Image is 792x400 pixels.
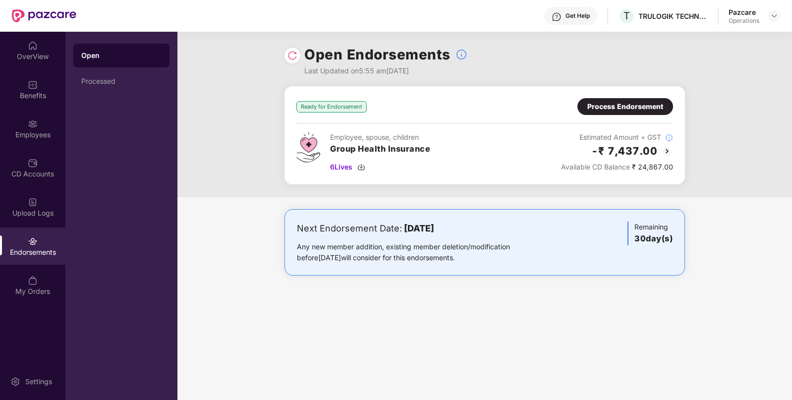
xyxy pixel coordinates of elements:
div: Operations [729,17,759,25]
span: 6 Lives [330,162,352,172]
img: svg+xml;base64,PHN2ZyBpZD0iSW5mb18tXzMyeDMyIiBkYXRhLW5hbWU9IkluZm8gLSAzMngzMiIgeG1sbnM9Imh0dHA6Ly... [665,134,673,142]
div: Any new member addition, existing member deletion/modification before [DATE] will consider for th... [297,241,541,263]
img: svg+xml;base64,PHN2ZyBpZD0iVXBsb2FkX0xvZ3MiIGRhdGEtbmFtZT0iVXBsb2FkIExvZ3MiIHhtbG5zPSJodHRwOi8vd3... [28,197,38,207]
div: Processed [81,77,162,85]
img: svg+xml;base64,PHN2ZyBpZD0iSW5mb18tXzMyeDMyIiBkYXRhLW5hbWU9IkluZm8gLSAzMngzMiIgeG1sbnM9Imh0dHA6Ly... [455,49,467,60]
div: Ready for Endorsement [296,101,367,113]
h3: 30 day(s) [634,232,673,245]
div: ₹ 24,867.00 [561,162,673,172]
b: [DATE] [404,223,434,233]
div: TRULOGIK TECHNOLOGIES INDIA PRIVATE LIMITED [638,11,708,21]
img: svg+xml;base64,PHN2ZyBpZD0iSGVscC0zMngzMiIgeG1sbnM9Imh0dHA6Ly93d3cudzMub3JnLzIwMDAvc3ZnIiB3aWR0aD... [552,12,562,22]
img: svg+xml;base64,PHN2ZyBpZD0iQ0RfQWNjb3VudHMiIGRhdGEtbmFtZT0iQ0QgQWNjb3VudHMiIHhtbG5zPSJodHRwOi8vd3... [28,158,38,168]
span: T [623,10,630,22]
img: svg+xml;base64,PHN2ZyBpZD0iUmVsb2FkLTMyeDMyIiB4bWxucz0iaHR0cDovL3d3dy53My5vcmcvMjAwMC9zdmciIHdpZH... [287,51,297,60]
h1: Open Endorsements [304,44,451,65]
img: svg+xml;base64,PHN2ZyBpZD0iRW1wbG95ZWVzIiB4bWxucz0iaHR0cDovL3d3dy53My5vcmcvMjAwMC9zdmciIHdpZHRoPS... [28,119,38,129]
div: Process Endorsement [587,101,663,112]
img: svg+xml;base64,PHN2ZyBpZD0iQmFjay0yMHgyMCIgeG1sbnM9Imh0dHA6Ly93d3cudzMub3JnLzIwMDAvc3ZnIiB3aWR0aD... [661,145,673,157]
h2: -₹ 7,437.00 [591,143,658,159]
img: New Pazcare Logo [12,9,76,22]
div: Last Updated on 5:55 am[DATE] [304,65,467,76]
img: svg+xml;base64,PHN2ZyBpZD0iSG9tZSIgeG1sbnM9Imh0dHA6Ly93d3cudzMub3JnLzIwMDAvc3ZnIiB3aWR0aD0iMjAiIG... [28,41,38,51]
h3: Group Health Insurance [330,143,430,156]
div: Settings [22,377,55,387]
div: Next Endorsement Date: [297,222,541,235]
div: Get Help [566,12,590,20]
img: svg+xml;base64,PHN2ZyBpZD0iTXlfT3JkZXJzIiBkYXRhLW5hbWU9Ik15IE9yZGVycyIgeG1sbnM9Imh0dHA6Ly93d3cudz... [28,276,38,286]
img: svg+xml;base64,PHN2ZyBpZD0iRW5kb3JzZW1lbnRzIiB4bWxucz0iaHR0cDovL3d3dy53My5vcmcvMjAwMC9zdmciIHdpZH... [28,236,38,246]
img: svg+xml;base64,PHN2ZyBpZD0iQmVuZWZpdHMiIHhtbG5zPSJodHRwOi8vd3d3LnczLm9yZy8yMDAwL3N2ZyIgd2lkdGg9Ij... [28,80,38,90]
img: svg+xml;base64,PHN2ZyBpZD0iRHJvcGRvd24tMzJ4MzIiIHhtbG5zPSJodHRwOi8vd3d3LnczLm9yZy8yMDAwL3N2ZyIgd2... [770,12,778,20]
div: Remaining [627,222,673,245]
img: svg+xml;base64,PHN2ZyBpZD0iU2V0dGluZy0yMHgyMCIgeG1sbnM9Imh0dHA6Ly93d3cudzMub3JnLzIwMDAvc3ZnIiB3aW... [10,377,20,387]
span: Available CD Balance [561,163,630,171]
div: Employee, spouse, children [330,132,430,143]
img: svg+xml;base64,PHN2ZyB4bWxucz0iaHR0cDovL3d3dy53My5vcmcvMjAwMC9zdmciIHdpZHRoPSI0Ny43MTQiIGhlaWdodD... [296,132,320,163]
div: Pazcare [729,7,759,17]
img: svg+xml;base64,PHN2ZyBpZD0iRG93bmxvYWQtMzJ4MzIiIHhtbG5zPSJodHRwOi8vd3d3LnczLm9yZy8yMDAwL3N2ZyIgd2... [357,163,365,171]
div: Open [81,51,162,60]
div: Estimated Amount + GST [561,132,673,143]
